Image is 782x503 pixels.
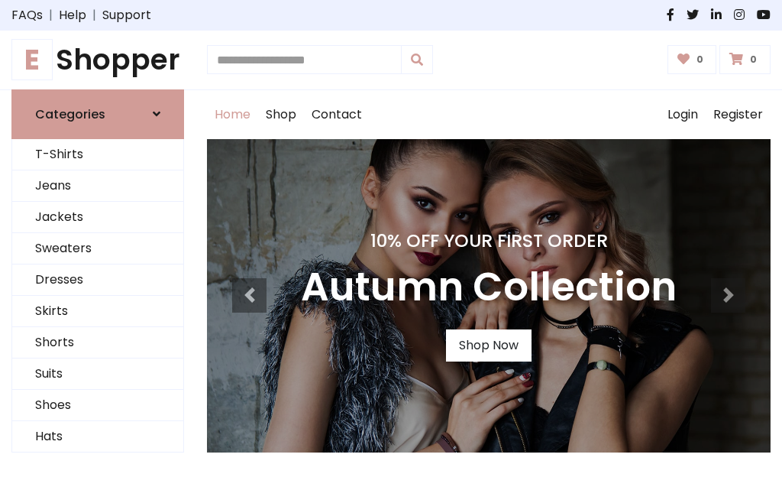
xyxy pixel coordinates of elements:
span: | [43,6,59,24]
a: Categories [11,89,184,139]
a: Shop Now [446,329,532,362]
a: Jackets [12,202,183,233]
h1: Shopper [11,43,184,77]
a: Login [660,90,706,139]
h4: 10% Off Your First Order [301,230,677,251]
span: | [86,6,102,24]
a: 0 [719,45,771,74]
a: Shorts [12,327,183,359]
a: Sweaters [12,233,183,264]
a: EShopper [11,43,184,77]
a: Contact [304,90,370,139]
span: 0 [746,53,761,67]
a: FAQs [11,6,43,24]
a: T-Shirts [12,139,183,170]
a: Support [102,6,151,24]
a: Hats [12,421,183,453]
a: 0 [667,45,717,74]
span: 0 [693,53,707,67]
a: Dresses [12,264,183,296]
h3: Autumn Collection [301,264,677,311]
span: E [11,39,53,80]
a: Shoes [12,390,183,421]
a: Suits [12,359,183,390]
a: Help [59,6,86,24]
a: Home [207,90,258,139]
a: Shop [258,90,304,139]
a: Register [706,90,771,139]
a: Jeans [12,170,183,202]
h6: Categories [35,107,105,122]
a: Skirts [12,296,183,327]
